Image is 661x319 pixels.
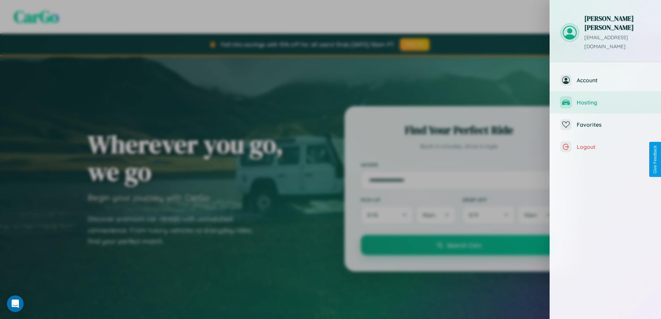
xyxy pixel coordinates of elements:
div: Give Feedback [653,145,658,174]
button: Favorites [550,114,661,136]
p: [EMAIL_ADDRESS][DOMAIN_NAME] [584,33,651,51]
button: Logout [550,136,661,158]
h3: [PERSON_NAME] [PERSON_NAME] [584,14,651,32]
span: Favorites [577,121,651,128]
span: Logout [577,143,651,150]
button: Hosting [550,91,661,114]
div: Open Intercom Messenger [7,295,24,312]
span: Account [577,77,651,84]
button: Account [550,69,661,91]
span: Hosting [577,99,651,106]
